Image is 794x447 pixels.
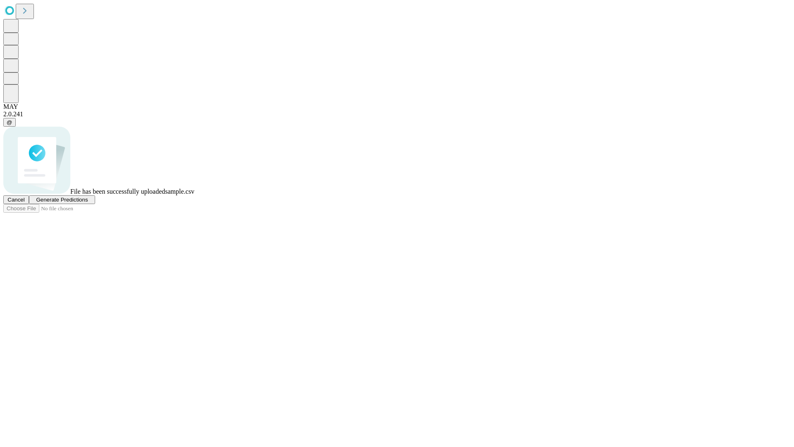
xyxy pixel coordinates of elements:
span: Cancel [7,197,25,203]
span: File has been successfully uploaded [70,188,165,195]
div: 2.0.241 [3,111,791,118]
span: @ [7,119,12,125]
button: @ [3,118,16,127]
span: Generate Predictions [36,197,88,203]
span: sample.csv [165,188,194,195]
button: Generate Predictions [29,195,95,204]
button: Cancel [3,195,29,204]
div: MAY [3,103,791,111]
